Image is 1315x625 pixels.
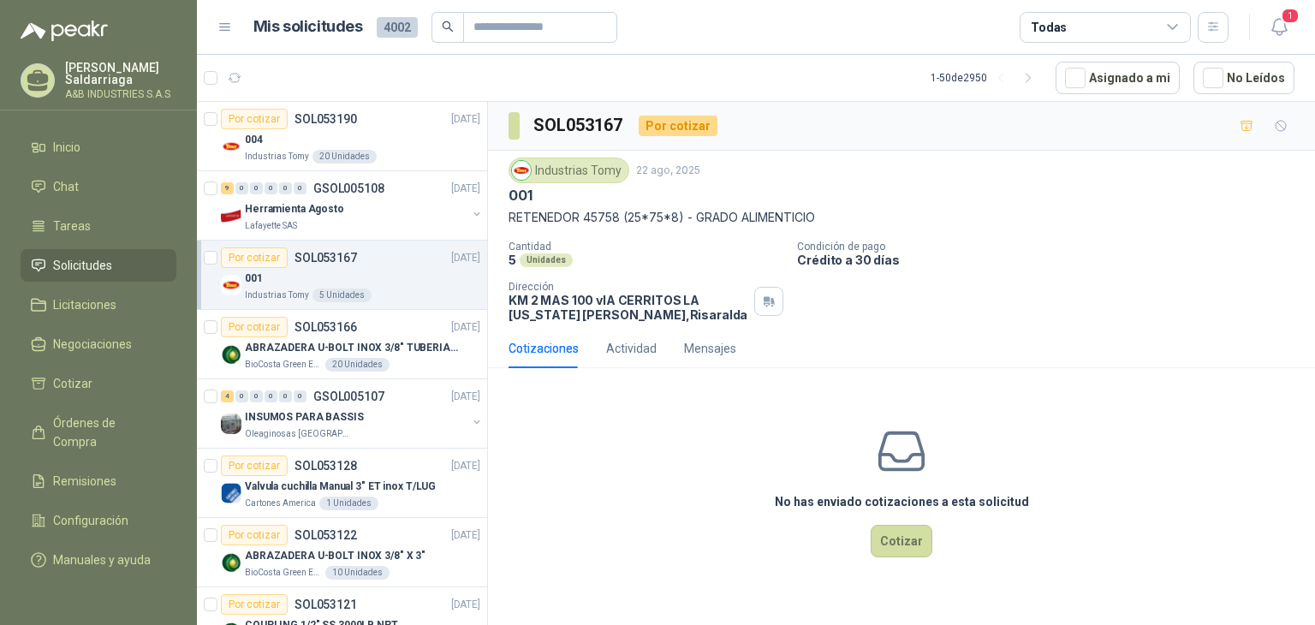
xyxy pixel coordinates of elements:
p: [DATE] [451,319,480,336]
p: BioCosta Green Energy S.A.S [245,358,322,372]
p: [DATE] [451,527,480,544]
p: Valvula cuchilla Manual 3" ET inox T/LUG [245,479,436,495]
div: Por cotizar [639,116,717,136]
p: Condición de pago [797,241,1308,253]
div: 0 [294,390,306,402]
p: [DATE] [451,181,480,197]
p: [DATE] [451,111,480,128]
div: 5 Unidades [312,289,372,302]
div: 20 Unidades [325,358,390,372]
a: Por cotizarSOL053190[DATE] Company Logo004Industrias Tomy20 Unidades [197,102,487,171]
div: Por cotizar [221,525,288,545]
div: Todas [1031,18,1067,37]
a: Cotizar [21,367,176,400]
p: BioCosta Green Energy S.A.S [245,566,322,580]
div: Mensajes [684,339,736,358]
img: Company Logo [221,205,241,226]
p: GSOL005108 [313,182,384,194]
p: Oleaginosas [GEOGRAPHIC_DATA][PERSON_NAME] [245,427,353,441]
span: Chat [53,177,79,196]
span: Manuales y ayuda [53,551,151,569]
div: 20 Unidades [312,150,377,164]
div: 10 Unidades [325,566,390,580]
div: 0 [265,390,277,402]
a: Licitaciones [21,289,176,321]
p: [DATE] [451,250,480,266]
p: Dirección [509,281,747,293]
img: Logo peakr [21,21,108,41]
p: GSOL005107 [313,390,384,402]
span: Licitaciones [53,295,116,314]
div: 1 - 50 de 2950 [931,64,1042,92]
div: Por cotizar [221,594,288,615]
div: 9 [221,182,234,194]
span: Tareas [53,217,91,235]
p: 001 [245,271,263,287]
div: Cotizaciones [509,339,579,358]
p: Herramienta Agosto [245,201,344,217]
p: Crédito a 30 días [797,253,1308,267]
p: Cartones America [245,497,316,510]
p: SOL053121 [295,598,357,610]
p: 5 [509,253,516,267]
div: 0 [235,182,248,194]
span: Negociaciones [53,335,132,354]
p: Lafayette SAS [245,219,297,233]
p: [PERSON_NAME] Saldarriaga [65,62,176,86]
img: Company Logo [221,483,241,503]
a: 4 0 0 0 0 0 GSOL005107[DATE] Company LogoINSUMOS PARA BASSISOleaginosas [GEOGRAPHIC_DATA][PERSON_... [221,386,484,441]
p: RETENEDOR 45758 (25*75*8) - GRADO ALIMENTICIO [509,208,1294,227]
p: 001 [509,187,532,205]
a: Chat [21,170,176,203]
a: Solicitudes [21,249,176,282]
a: Tareas [21,210,176,242]
h3: No has enviado cotizaciones a esta solicitud [775,492,1029,511]
p: SOL053128 [295,460,357,472]
a: Por cotizarSOL053166[DATE] Company LogoABRAZADERA U-BOLT INOX 3/8" TUBERIA 4"BioCosta Green Energ... [197,310,487,379]
img: Company Logo [221,275,241,295]
a: Manuales y ayuda [21,544,176,576]
a: 9 0 0 0 0 0 GSOL005108[DATE] Company LogoHerramienta AgostoLafayette SAS [221,178,484,233]
span: search [442,21,454,33]
p: SOL053122 [295,529,357,541]
p: [DATE] [451,458,480,474]
h1: Mis solicitudes [253,15,363,39]
p: Industrias Tomy [245,150,309,164]
span: Configuración [53,511,128,530]
p: SOL053167 [295,252,357,264]
div: 4 [221,390,234,402]
a: Por cotizarSOL053128[DATE] Company LogoValvula cuchilla Manual 3" ET inox T/LUGCartones America1 ... [197,449,487,518]
a: Configuración [21,504,176,537]
div: Por cotizar [221,109,288,129]
span: Remisiones [53,472,116,491]
div: 0 [294,182,306,194]
p: ABRAZADERA U-BOLT INOX 3/8" X 3" [245,548,425,564]
h3: SOL053167 [533,112,625,139]
div: 0 [265,182,277,194]
div: 0 [279,182,292,194]
div: 0 [235,390,248,402]
p: A&B INDUSTRIES S.A.S [65,89,176,99]
p: 22 ago, 2025 [636,163,700,179]
a: Inicio [21,131,176,164]
p: SOL053190 [295,113,357,125]
a: Órdenes de Compra [21,407,176,458]
p: ABRAZADERA U-BOLT INOX 3/8" TUBERIA 4" [245,340,458,356]
p: [DATE] [451,389,480,405]
div: Industrias Tomy [509,158,629,183]
img: Company Logo [512,161,531,180]
div: 1 Unidades [319,497,378,510]
span: Cotizar [53,374,92,393]
span: Órdenes de Compra [53,414,160,451]
div: Por cotizar [221,247,288,268]
p: INSUMOS PARA BASSIS [245,409,364,426]
img: Company Logo [221,552,241,573]
p: 004 [245,132,263,148]
p: Industrias Tomy [245,289,309,302]
p: [DATE] [451,597,480,613]
a: Por cotizarSOL053122[DATE] Company LogoABRAZADERA U-BOLT INOX 3/8" X 3"BioCosta Green Energy S.A.... [197,518,487,587]
button: Asignado a mi [1056,62,1180,94]
img: Company Logo [221,136,241,157]
div: 0 [279,390,292,402]
span: 4002 [377,17,418,38]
